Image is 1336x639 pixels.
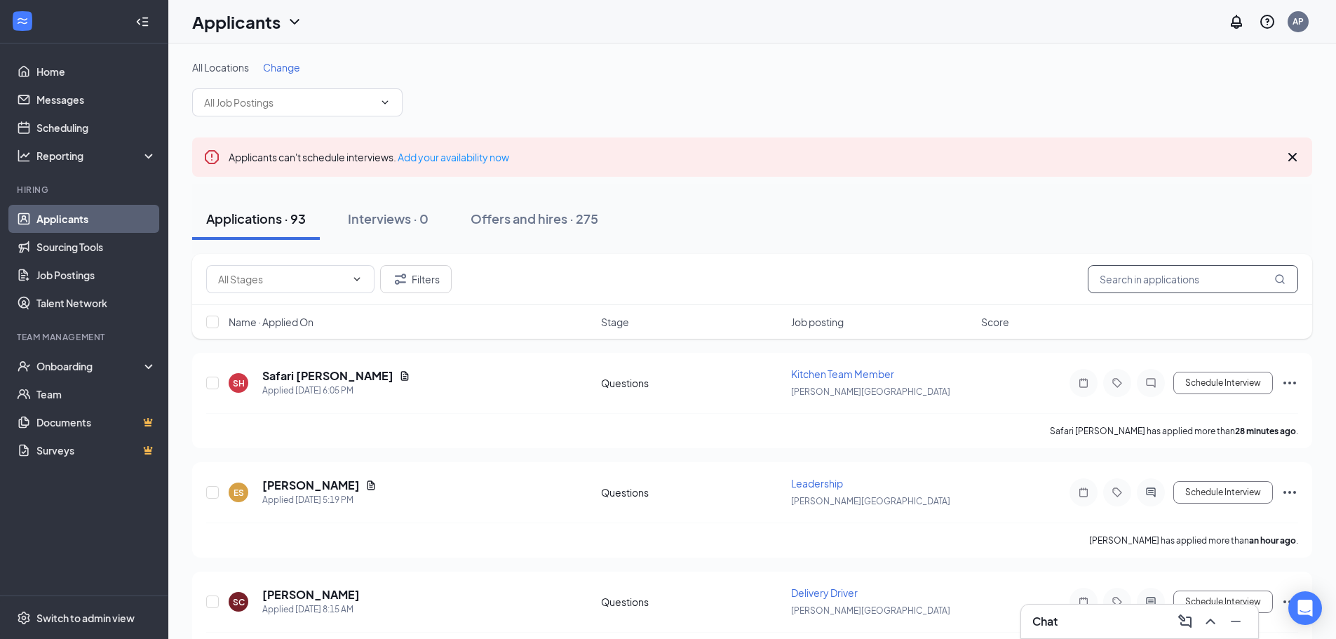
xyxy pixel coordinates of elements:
[17,149,31,163] svg: Analysis
[1173,372,1273,394] button: Schedule Interview
[1288,591,1322,625] div: Open Intercom Messenger
[791,477,843,490] span: Leadership
[791,315,844,329] span: Job posting
[262,368,393,384] h5: Safari [PERSON_NAME]
[36,86,156,114] a: Messages
[1173,481,1273,504] button: Schedule Interview
[791,386,950,397] span: [PERSON_NAME][GEOGRAPHIC_DATA]
[601,315,629,329] span: Stage
[1032,614,1058,629] h3: Chat
[36,58,156,86] a: Home
[1088,265,1298,293] input: Search in applications
[1202,613,1219,630] svg: ChevronUp
[392,271,409,288] svg: Filter
[36,261,156,289] a: Job Postings
[1177,613,1194,630] svg: ComposeMessage
[192,61,249,74] span: All Locations
[365,480,377,491] svg: Document
[206,210,306,227] div: Applications · 93
[36,408,156,436] a: DocumentsCrown
[348,210,429,227] div: Interviews · 0
[1293,15,1304,27] div: AP
[1199,610,1222,633] button: ChevronUp
[398,151,509,163] a: Add your availability now
[36,359,144,373] div: Onboarding
[351,274,363,285] svg: ChevronDown
[17,184,154,196] div: Hiring
[286,13,303,30] svg: ChevronDown
[1281,593,1298,610] svg: Ellipses
[601,376,783,390] div: Questions
[1075,377,1092,389] svg: Note
[36,114,156,142] a: Scheduling
[1235,426,1296,436] b: 28 minutes ago
[1142,377,1159,389] svg: ChatInactive
[262,478,360,493] h5: [PERSON_NAME]
[1281,375,1298,391] svg: Ellipses
[17,359,31,373] svg: UserCheck
[1227,613,1244,630] svg: Minimize
[1284,149,1301,166] svg: Cross
[601,595,783,609] div: Questions
[1109,377,1126,389] svg: Tag
[1109,596,1126,607] svg: Tag
[1249,535,1296,546] b: an hour ago
[1174,610,1196,633] button: ComposeMessage
[1142,487,1159,498] svg: ActiveChat
[233,377,245,389] div: SH
[234,487,244,499] div: ES
[379,97,391,108] svg: ChevronDown
[1173,591,1273,613] button: Schedule Interview
[233,596,245,608] div: SC
[263,61,300,74] span: Change
[36,611,135,625] div: Switch to admin view
[135,15,149,29] svg: Collapse
[399,370,410,382] svg: Document
[262,384,410,398] div: Applied [DATE] 6:05 PM
[1228,13,1245,30] svg: Notifications
[981,315,1009,329] span: Score
[1075,596,1092,607] svg: Note
[36,149,157,163] div: Reporting
[204,95,374,110] input: All Job Postings
[1142,596,1159,607] svg: ActiveChat
[601,485,783,499] div: Questions
[1259,13,1276,30] svg: QuestionInfo
[218,271,346,287] input: All Stages
[36,233,156,261] a: Sourcing Tools
[380,265,452,293] button: Filter Filters
[791,496,950,506] span: [PERSON_NAME][GEOGRAPHIC_DATA]
[17,331,154,343] div: Team Management
[791,368,894,380] span: Kitchen Team Member
[262,587,360,603] h5: [PERSON_NAME]
[1224,610,1247,633] button: Minimize
[1274,274,1286,285] svg: MagnifyingGlass
[1089,534,1298,546] p: [PERSON_NAME] has applied more than .
[791,605,950,616] span: [PERSON_NAME][GEOGRAPHIC_DATA]
[229,315,313,329] span: Name · Applied On
[203,149,220,166] svg: Error
[1281,484,1298,501] svg: Ellipses
[36,436,156,464] a: SurveysCrown
[36,289,156,317] a: Talent Network
[229,151,509,163] span: Applicants can't schedule interviews.
[471,210,598,227] div: Offers and hires · 275
[1109,487,1126,498] svg: Tag
[36,205,156,233] a: Applicants
[791,586,858,599] span: Delivery Driver
[1050,425,1298,437] p: Safari [PERSON_NAME] has applied more than .
[15,14,29,28] svg: WorkstreamLogo
[262,603,360,617] div: Applied [DATE] 8:15 AM
[1075,487,1092,498] svg: Note
[262,493,377,507] div: Applied [DATE] 5:19 PM
[36,380,156,408] a: Team
[17,611,31,625] svg: Settings
[192,10,281,34] h1: Applicants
